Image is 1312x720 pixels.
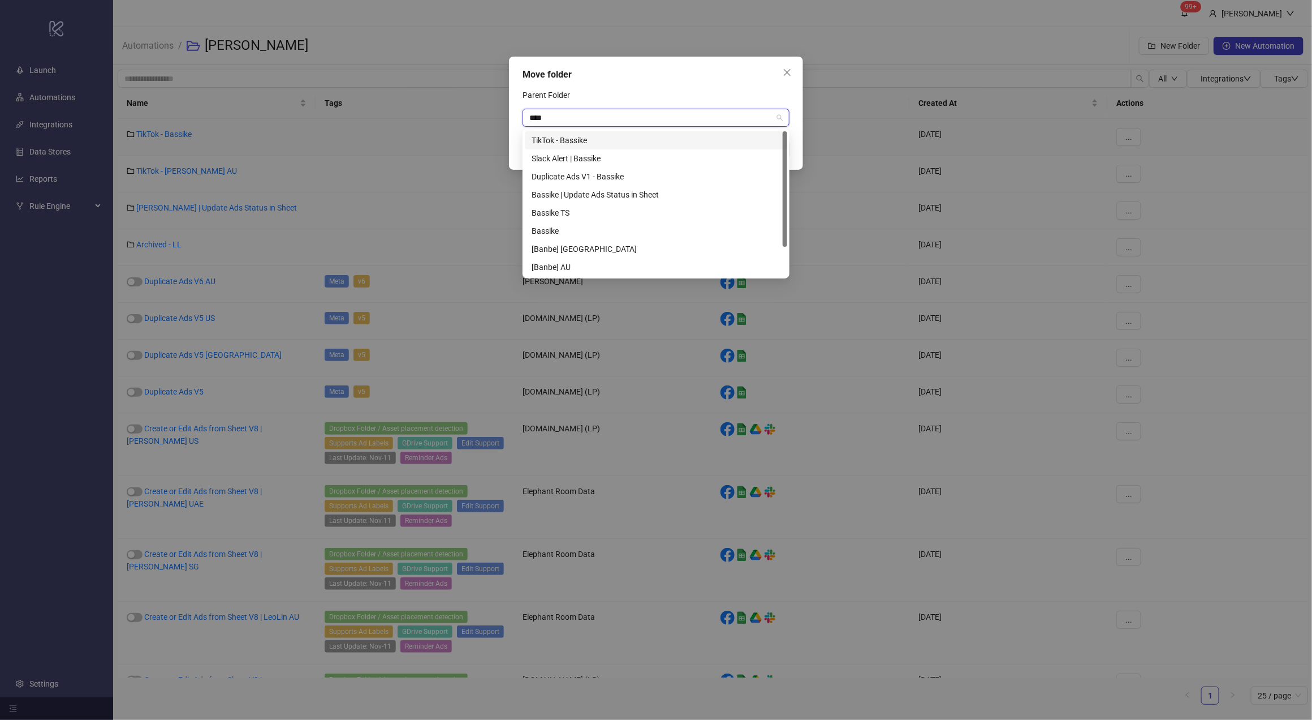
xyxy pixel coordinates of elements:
div: Bassike | Update Ads Status in Sheet [525,186,787,204]
div: Duplicate Ads V1 - Bassike [532,170,780,183]
div: Move folder [523,68,789,82]
div: Duplicate Ads V1 - Bassike [525,168,787,186]
input: Parent Folder [529,109,772,126]
div: Bassike TS [532,207,780,219]
div: Bassike TS [525,204,787,222]
div: [Banbe] AU [532,261,780,273]
div: Bassike | Update Ads Status in Sheet [532,188,780,201]
div: Bassike [532,225,780,237]
div: [Banbe] AU [525,258,787,276]
div: Slack Alert | Bassike [525,149,787,168]
div: [Banbe] US [525,240,787,258]
div: [Banbe] [GEOGRAPHIC_DATA] [532,243,780,255]
label: Parent Folder [523,86,577,104]
button: Close [778,63,796,82]
div: TikTok - Bassike [532,134,780,147]
span: close [783,68,792,77]
div: Bassike [525,222,787,240]
div: TikTok - Bassike [525,131,787,149]
div: Slack Alert | Bassike [532,152,780,165]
